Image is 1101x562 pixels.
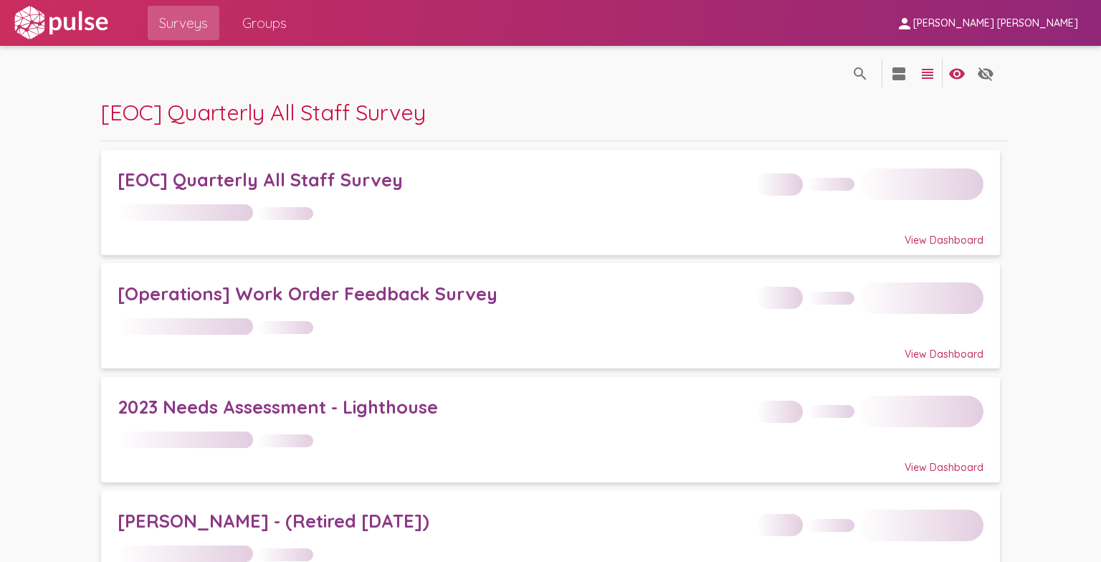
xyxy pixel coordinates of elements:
[159,10,208,36] span: Surveys
[913,17,1078,30] span: [PERSON_NAME] [PERSON_NAME]
[101,263,1000,368] a: [Operations] Work Order Feedback SurveyView Dashboard
[852,65,869,82] mat-icon: language
[101,377,1000,482] a: 2023 Needs Assessment - LighthouseView Dashboard
[913,59,942,87] button: language
[242,10,287,36] span: Groups
[977,65,994,82] mat-icon: language
[231,6,298,40] a: Groups
[846,59,874,87] button: language
[118,168,748,191] div: [EOC] Quarterly All Staff Survey
[948,65,966,82] mat-icon: language
[101,98,426,126] span: [EOC] Quarterly All Staff Survey
[890,65,907,82] mat-icon: language
[885,9,1090,36] button: [PERSON_NAME] [PERSON_NAME]
[118,448,983,474] div: View Dashboard
[971,59,1000,87] button: language
[118,221,983,247] div: View Dashboard
[148,6,219,40] a: Surveys
[943,59,971,87] button: language
[885,59,913,87] button: language
[118,282,748,305] div: [Operations] Work Order Feedback Survey
[118,396,748,418] div: 2023 Needs Assessment - Lighthouse
[118,510,748,532] div: [PERSON_NAME] - (Retired [DATE])
[101,150,1000,255] a: [EOC] Quarterly All Staff SurveyView Dashboard
[11,5,110,41] img: white-logo.svg
[919,65,936,82] mat-icon: language
[118,335,983,361] div: View Dashboard
[896,15,913,32] mat-icon: person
